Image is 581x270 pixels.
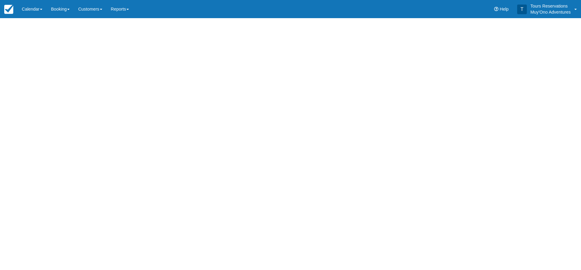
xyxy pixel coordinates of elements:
img: checkfront-main-nav-mini-logo.png [4,5,13,14]
span: Help [500,7,509,11]
div: T [517,5,527,14]
p: Muy'Ono Adventures [530,9,571,15]
p: Tours Reservations [530,3,571,9]
i: Help [494,7,498,11]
